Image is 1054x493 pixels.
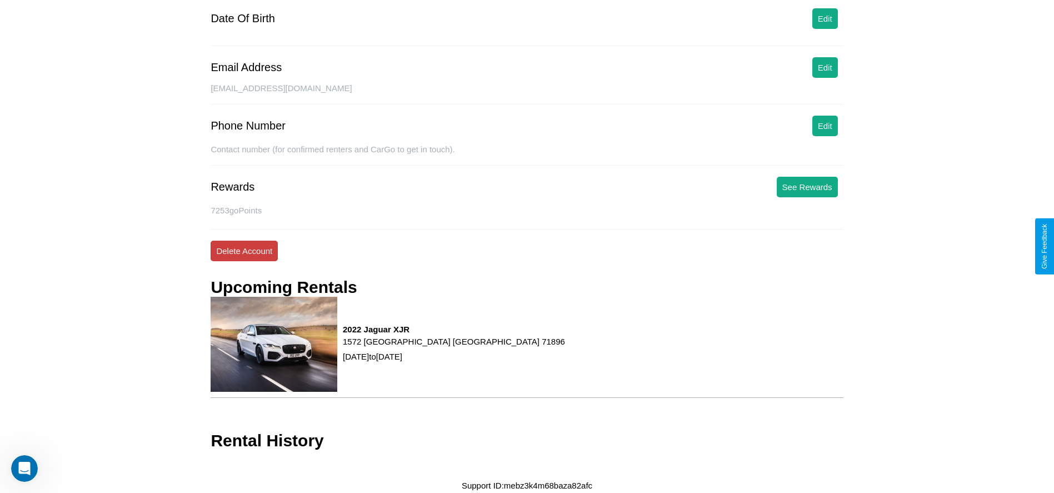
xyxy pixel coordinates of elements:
[812,116,838,136] button: Edit
[812,57,838,78] button: Edit
[211,203,843,218] p: 7253 goPoints
[211,278,357,297] h3: Upcoming Rentals
[211,145,843,166] div: Contact number (for confirmed renters and CarGo to get in touch).
[343,349,565,364] p: [DATE] to [DATE]
[777,177,838,197] button: See Rewards
[211,61,282,74] div: Email Address
[211,12,275,25] div: Date Of Birth
[812,8,838,29] button: Edit
[343,334,565,349] p: 1572 [GEOGRAPHIC_DATA] [GEOGRAPHIC_DATA] 71896
[211,119,286,132] div: Phone Number
[211,181,254,193] div: Rewards
[343,325,565,334] h3: 2022 Jaguar XJR
[211,297,337,392] img: rental
[211,83,843,104] div: [EMAIL_ADDRESS][DOMAIN_NAME]
[11,455,38,482] iframe: Intercom live chat
[211,431,323,450] h3: Rental History
[462,478,592,493] p: Support ID: mebz3k4m68baza82afc
[211,241,278,261] button: Delete Account
[1041,224,1048,269] div: Give Feedback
